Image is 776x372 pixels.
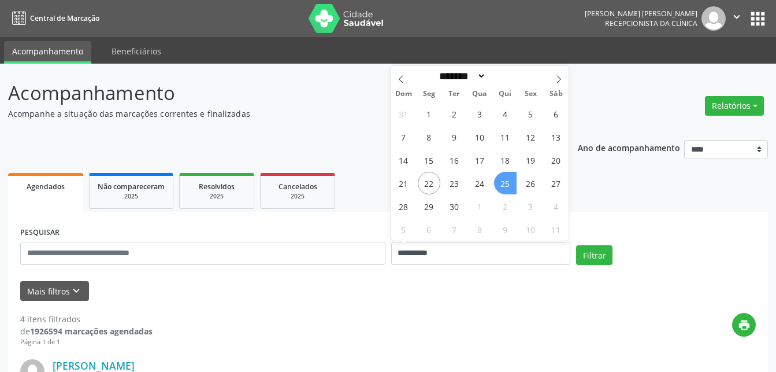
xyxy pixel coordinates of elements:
[518,90,543,98] span: Sex
[494,102,517,125] span: Setembro 4, 2025
[605,19,697,28] span: Recepcionista da clínica
[30,13,99,23] span: Central de Marcação
[8,108,540,120] p: Acompanhe a situação das marcações correntes e finalizadas
[443,102,466,125] span: Setembro 2, 2025
[53,359,135,372] a: [PERSON_NAME]
[494,218,517,241] span: Outubro 9, 2025
[392,195,415,218] span: Setembro 28, 2025
[8,9,99,28] a: Central de Marcação
[494,172,517,194] span: Setembro 25, 2025
[20,325,153,337] div: de
[732,313,756,337] button: print
[103,41,169,61] a: Beneficiários
[469,149,491,171] span: Setembro 17, 2025
[545,218,567,241] span: Outubro 11, 2025
[578,140,680,154] p: Ano de acompanhamento
[269,192,326,201] div: 2025
[418,102,440,125] span: Setembro 1, 2025
[418,195,440,218] span: Setembro 29, 2025
[436,70,487,82] select: Month
[519,102,542,125] span: Setembro 5, 2025
[392,218,415,241] span: Outubro 5, 2025
[469,218,491,241] span: Outubro 8, 2025
[545,126,567,148] span: Setembro 13, 2025
[738,319,751,332] i: print
[494,126,517,148] span: Setembro 11, 2025
[469,172,491,194] span: Setembro 24, 2025
[494,149,517,171] span: Setembro 18, 2025
[418,126,440,148] span: Setembro 8, 2025
[492,90,518,98] span: Qui
[545,102,567,125] span: Setembro 6, 2025
[576,245,612,265] button: Filtrar
[543,90,569,98] span: Sáb
[98,182,165,191] span: Não compareceram
[8,79,540,108] p: Acompanhamento
[494,195,517,218] span: Outubro 2, 2025
[730,10,743,23] i: 
[443,195,466,218] span: Setembro 30, 2025
[418,149,440,171] span: Setembro 15, 2025
[519,172,542,194] span: Setembro 26, 2025
[443,126,466,148] span: Setembro 9, 2025
[486,70,524,82] input: Year
[20,224,60,242] label: PESQUISAR
[20,337,153,347] div: Página 1 de 1
[585,9,697,19] div: [PERSON_NAME] [PERSON_NAME]
[27,182,65,191] span: Agendados
[545,172,567,194] span: Setembro 27, 2025
[467,90,492,98] span: Qua
[279,182,317,191] span: Cancelados
[545,195,567,218] span: Outubro 4, 2025
[748,9,768,29] button: apps
[199,182,235,191] span: Resolvidos
[519,218,542,241] span: Outubro 10, 2025
[443,149,466,171] span: Setembro 16, 2025
[391,90,417,98] span: Dom
[30,326,153,337] strong: 1926594 marcações agendadas
[70,285,83,297] i: keyboard_arrow_down
[469,126,491,148] span: Setembro 10, 2025
[545,149,567,171] span: Setembro 20, 2025
[4,41,91,64] a: Acompanhamento
[418,172,440,194] span: Setembro 22, 2025
[443,172,466,194] span: Setembro 23, 2025
[416,90,441,98] span: Seg
[188,192,246,201] div: 2025
[441,90,467,98] span: Ter
[443,218,466,241] span: Outubro 7, 2025
[519,149,542,171] span: Setembro 19, 2025
[701,6,726,31] img: img
[20,281,89,301] button: Mais filtroskeyboard_arrow_down
[20,313,153,325] div: 4 itens filtrados
[392,172,415,194] span: Setembro 21, 2025
[98,192,165,201] div: 2025
[392,149,415,171] span: Setembro 14, 2025
[705,96,764,116] button: Relatórios
[519,195,542,218] span: Outubro 3, 2025
[392,102,415,125] span: Agosto 31, 2025
[418,218,440,241] span: Outubro 6, 2025
[392,126,415,148] span: Setembro 7, 2025
[726,6,748,31] button: 
[469,102,491,125] span: Setembro 3, 2025
[469,195,491,218] span: Outubro 1, 2025
[519,126,542,148] span: Setembro 12, 2025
